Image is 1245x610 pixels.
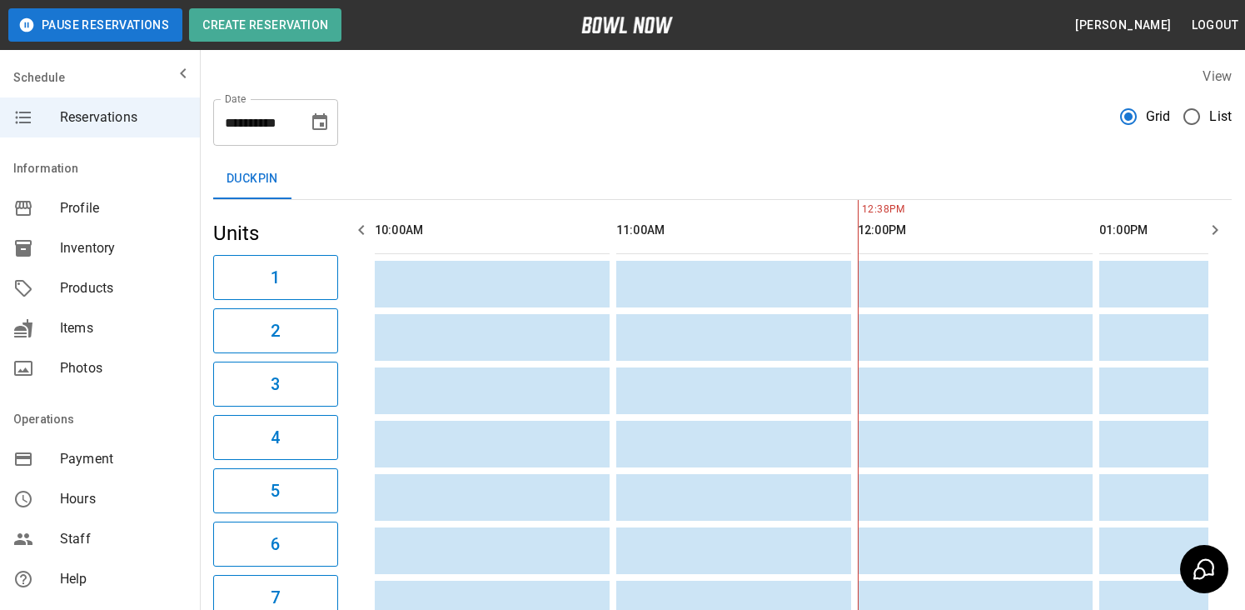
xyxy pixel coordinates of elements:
[60,569,187,589] span: Help
[60,449,187,469] span: Payment
[1068,10,1178,41] button: [PERSON_NAME]
[1146,107,1171,127] span: Grid
[213,522,338,567] button: 6
[8,8,182,42] button: Pause Reservations
[581,17,673,33] img: logo
[213,159,291,199] button: Duckpin
[858,207,1093,254] th: 12:00PM
[271,371,280,397] h6: 3
[213,308,338,353] button: 2
[271,264,280,291] h6: 1
[1185,10,1245,41] button: Logout
[60,318,187,338] span: Items
[271,317,280,344] h6: 2
[213,468,338,513] button: 5
[858,202,862,218] span: 12:38PM
[375,207,610,254] th: 10:00AM
[1209,107,1232,127] span: List
[60,489,187,509] span: Hours
[60,198,187,218] span: Profile
[271,531,280,557] h6: 6
[60,358,187,378] span: Photos
[271,477,280,504] h6: 5
[213,415,338,460] button: 4
[213,255,338,300] button: 1
[60,238,187,258] span: Inventory
[213,159,1232,199] div: inventory tabs
[60,278,187,298] span: Products
[1203,68,1232,84] label: View
[213,362,338,407] button: 3
[303,106,336,139] button: Choose date, selected date is Dec 13, 2025
[60,529,187,549] span: Staff
[616,207,851,254] th: 11:00AM
[189,8,341,42] button: Create Reservation
[60,107,187,127] span: Reservations
[271,424,280,451] h6: 4
[213,220,338,247] h5: Units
